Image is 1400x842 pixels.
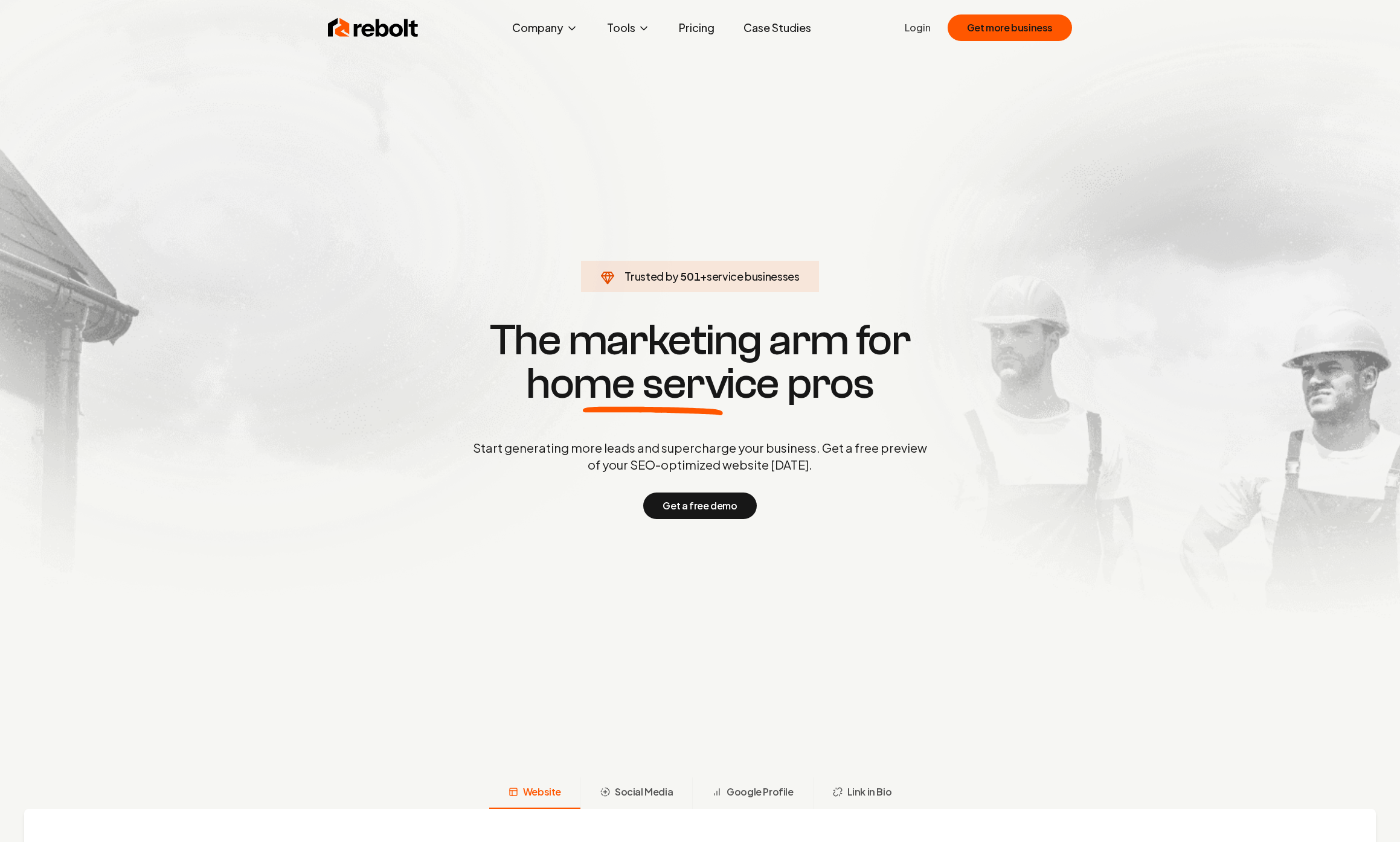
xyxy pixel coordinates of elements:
[523,785,561,799] span: Website
[813,777,911,809] button: Link in Bio
[727,785,793,799] span: Google Profile
[625,269,678,283] span: Trusted by
[597,16,660,40] button: Tools
[526,362,779,406] span: home service
[410,319,990,406] h1: The marketing arm for pros
[847,785,892,799] span: Link in Bio
[615,785,673,799] span: Social Media
[680,268,700,285] span: 501
[470,439,930,473] p: Start generating more leads and supercharge your business. Get a free preview of your SEO-optimiz...
[734,16,821,40] a: Case Studies
[669,16,724,40] a: Pricing
[707,269,800,283] span: service businesses
[328,16,419,40] img: Rebolt Logo
[643,493,756,519] button: Get a free demo
[489,777,580,809] button: Website
[503,16,588,40] button: Company
[692,777,812,809] button: Google Profile
[948,14,1072,41] button: Get more business
[905,21,931,35] a: Login
[700,269,707,283] span: +
[580,777,692,809] button: Social Media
